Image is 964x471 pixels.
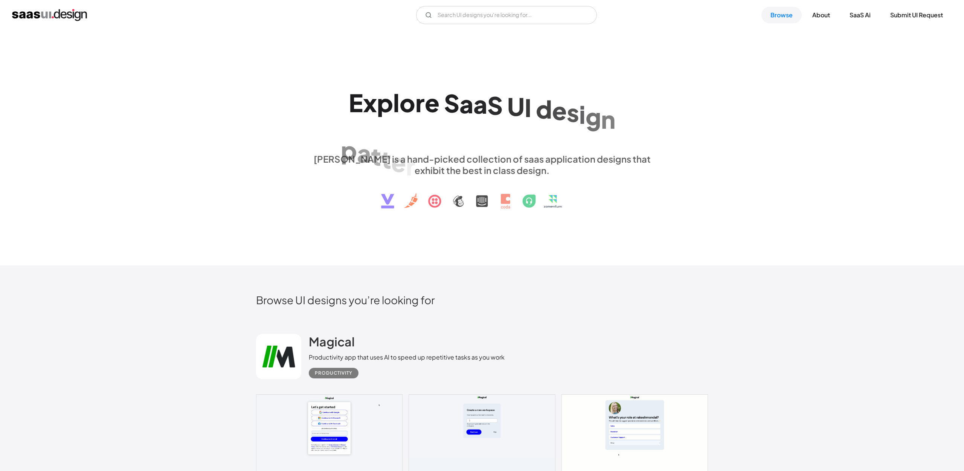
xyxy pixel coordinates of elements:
[393,88,400,117] div: l
[567,98,579,127] div: s
[473,90,487,119] div: a
[315,369,352,378] div: Productivity
[601,104,615,133] div: n
[586,102,601,131] div: g
[368,176,596,215] img: text, icon, saas logo
[309,88,655,146] h1: Explore SaaS UI design patterns & interactions.
[552,96,567,125] div: e
[803,7,839,23] a: About
[363,88,377,117] div: x
[309,334,355,349] h2: Magical
[381,145,391,174] div: t
[391,148,406,177] div: e
[761,7,802,23] a: Browse
[507,91,525,120] div: U
[487,90,503,119] div: S
[309,353,505,362] div: Productivity app that uses AI to speed up repetitive tasks as you work
[256,293,708,306] h2: Browse UI designs you’re looking for
[840,7,880,23] a: SaaS Ai
[371,142,381,171] div: t
[309,153,655,176] div: [PERSON_NAME] is a hand-picked collection of saas application designs that exhibit the best in cl...
[536,94,552,123] div: d
[444,88,459,117] div: S
[416,6,597,24] form: Email Form
[349,88,363,117] div: E
[309,334,355,353] a: Magical
[425,88,439,117] div: e
[406,151,415,180] div: r
[525,93,531,122] div: I
[377,88,393,117] div: p
[416,6,597,24] input: Search UI designs you're looking for...
[12,9,87,21] a: home
[579,100,586,129] div: i
[400,88,415,117] div: o
[881,7,952,23] a: Submit UI Request
[357,139,371,168] div: a
[341,136,357,165] div: p
[415,88,425,117] div: r
[459,89,473,118] div: a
